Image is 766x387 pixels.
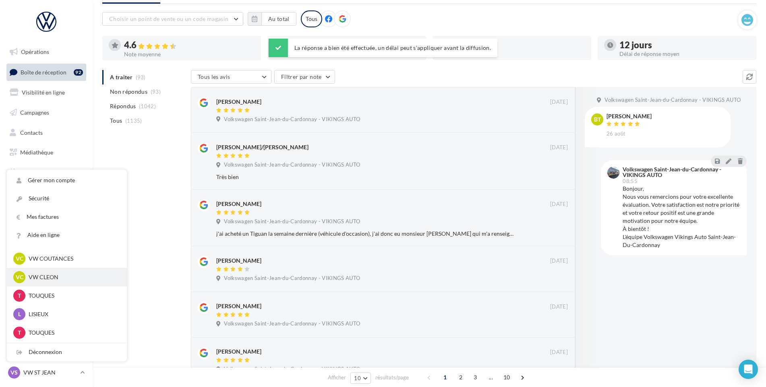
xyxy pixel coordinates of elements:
[5,124,88,141] a: Contacts
[550,349,568,356] span: [DATE]
[301,10,322,27] div: Tous
[110,117,122,125] span: Tous
[7,171,127,189] a: Gérer mon compte
[594,115,601,124] span: BT
[216,173,515,181] div: Très bien
[224,366,360,373] span: Volkswagen Saint-Jean-du-Cardonnay - VIKINGS AUTO
[216,302,261,310] div: [PERSON_NAME]
[5,64,88,81] a: Boîte de réception92
[139,103,156,109] span: (1042)
[29,292,117,300] p: TOUQUES
[20,129,43,136] span: Contacts
[5,43,88,60] a: Opérations
[550,257,568,265] span: [DATE]
[20,169,47,176] span: Calendrier
[102,12,243,26] button: Choisir un point de vente ou un code magasin
[110,88,147,96] span: Non répondus
[248,12,296,26] button: Au total
[216,230,515,238] div: j'ai acheté un Tiguan la semaine dernière (véhicule d'occasion), j'ai donc eu monsieur [PERSON_NA...
[5,104,88,121] a: Campagnes
[5,211,88,235] a: Campagnes DataOnDemand
[224,320,360,327] span: Volkswagen Saint-Jean-du-Cardonnay - VIKINGS AUTO
[739,360,758,379] div: Open Intercom Messenger
[274,70,335,84] button: Filtrer par note
[550,144,568,151] span: [DATE]
[198,73,230,80] span: Tous les avis
[29,329,117,337] p: TOUQUES
[439,371,451,384] span: 1
[454,41,585,49] div: 92 %
[500,371,513,384] span: 10
[607,130,625,138] span: 26 août
[29,255,117,263] p: VW COUTANCES
[216,200,261,208] div: [PERSON_NAME]
[484,371,497,384] span: ...
[216,98,261,106] div: [PERSON_NAME]
[623,185,740,249] div: Bonjour, Nous vous remercions pour votre excellente évaluation. Votre satisfaction est notre prio...
[7,208,127,226] a: Mes factures
[550,201,568,208] span: [DATE]
[124,41,255,50] div: 4.6
[607,113,652,119] div: [PERSON_NAME]
[224,161,360,169] span: Volkswagen Saint-Jean-du-Cardonnay - VIKINGS AUTO
[16,255,23,263] span: VC
[7,343,127,361] div: Déconnexion
[21,68,66,75] span: Boîte de réception
[110,102,136,110] span: Répondus
[191,70,271,84] button: Tous les avis
[151,89,161,95] span: (93)
[354,375,361,381] span: 10
[328,374,346,381] span: Afficher
[20,109,49,116] span: Campagnes
[5,84,88,101] a: Visibilité en ligne
[216,348,261,356] div: [PERSON_NAME]
[623,167,739,178] div: Volkswagen Saint-Jean-du-Cardonnay - VIKINGS AUTO
[454,371,467,384] span: 2
[605,97,741,104] span: Volkswagen Saint-Jean-du-Cardonnay - VIKINGS AUTO
[18,292,21,300] span: T
[109,15,228,22] span: Choisir un point de vente ou un code magasin
[619,51,750,57] div: Délai de réponse moyen
[10,368,18,377] span: VS
[623,179,638,184] span: 08:55
[74,69,83,76] div: 92
[350,373,371,384] button: 10
[224,116,360,123] span: Volkswagen Saint-Jean-du-Cardonnay - VIKINGS AUTO
[269,39,497,57] div: La réponse a bien été effectuée, un délai peut s’appliquer avant la diffusion.
[18,329,21,337] span: T
[216,143,308,151] div: [PERSON_NAME]/[PERSON_NAME]
[469,371,482,384] span: 3
[6,365,86,380] a: VS VW ST JEAN
[550,303,568,311] span: [DATE]
[20,149,53,156] span: Médiathèque
[7,189,127,208] a: Sécurité
[224,218,360,225] span: Volkswagen Saint-Jean-du-Cardonnay - VIKINGS AUTO
[125,117,142,124] span: (1135)
[224,275,360,282] span: Volkswagen Saint-Jean-du-Cardonnay - VIKINGS AUTO
[16,273,23,281] span: VC
[23,368,77,377] p: VW ST JEAN
[7,226,127,244] a: Aide en ligne
[5,144,88,161] a: Médiathèque
[375,374,409,381] span: résultats/page
[454,51,585,57] div: Taux de réponse
[5,164,88,181] a: Calendrier
[22,89,65,96] span: Visibilité en ligne
[29,273,117,281] p: VW CLEON
[550,99,568,106] span: [DATE]
[5,184,88,208] a: PLV et print personnalisable
[619,41,750,49] div: 12 jours
[124,51,255,57] div: Note moyenne
[261,12,296,26] button: Au total
[29,310,117,318] p: LISIEUX
[216,257,261,265] div: [PERSON_NAME]
[21,48,49,55] span: Opérations
[18,310,21,318] span: L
